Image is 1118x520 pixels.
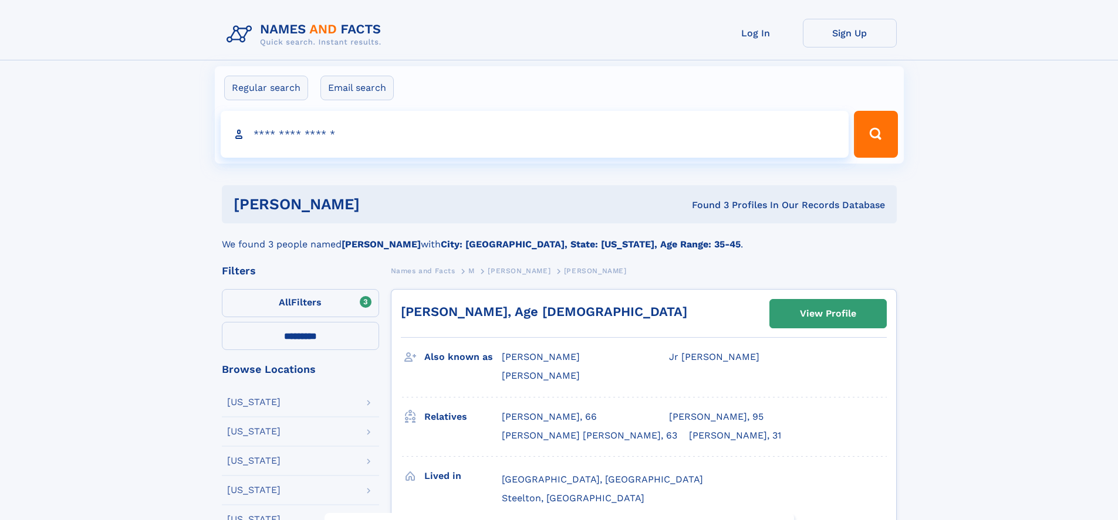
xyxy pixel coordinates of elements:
span: [PERSON_NAME] [502,370,580,381]
a: [PERSON_NAME], 66 [502,410,597,423]
div: View Profile [800,300,856,327]
span: M [468,267,475,275]
span: [PERSON_NAME] [488,267,550,275]
a: [PERSON_NAME], Age [DEMOGRAPHIC_DATA] [401,304,687,319]
div: [US_STATE] [227,485,281,495]
span: Steelton, [GEOGRAPHIC_DATA] [502,492,644,504]
a: Sign Up [803,19,897,47]
div: Browse Locations [222,364,379,375]
b: City: [GEOGRAPHIC_DATA], State: [US_STATE], Age Range: 35-45 [441,239,741,250]
span: [PERSON_NAME] [502,351,580,362]
label: Regular search [224,76,308,100]
a: Log In [709,19,803,47]
div: [US_STATE] [227,456,281,465]
input: search input [221,111,849,158]
div: [US_STATE] [227,427,281,436]
label: Email search [320,76,394,100]
h3: Also known as [424,347,502,367]
button: Search Button [854,111,897,158]
a: [PERSON_NAME] [488,263,550,278]
a: [PERSON_NAME], 31 [689,429,781,442]
span: [GEOGRAPHIC_DATA], [GEOGRAPHIC_DATA] [502,474,703,485]
h3: Lived in [424,466,502,486]
a: M [468,263,475,278]
div: Filters [222,266,379,276]
img: Logo Names and Facts [222,19,391,50]
a: [PERSON_NAME], 95 [669,410,764,423]
b: [PERSON_NAME] [342,239,421,250]
a: [PERSON_NAME] [PERSON_NAME], 63 [502,429,677,442]
div: Found 3 Profiles In Our Records Database [526,199,885,212]
div: [US_STATE] [227,397,281,407]
div: We found 3 people named with . [222,223,897,251]
span: [PERSON_NAME] [564,267,627,275]
span: All [279,297,291,308]
h3: Relatives [424,407,502,427]
a: Names and Facts [391,263,455,278]
h1: [PERSON_NAME] [234,197,526,212]
label: Filters [222,289,379,317]
span: Jr [PERSON_NAME] [669,351,759,362]
a: View Profile [770,300,886,328]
